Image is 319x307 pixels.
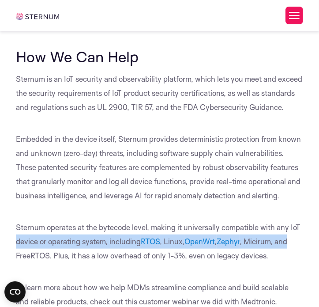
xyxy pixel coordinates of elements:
button: Open CMP widget [4,281,26,303]
img: sternum iot [16,13,59,20]
h2: How We Can Help [16,48,303,65]
a: OpenWrt [184,237,214,246]
button: Toggle Menu [285,7,303,24]
p: Embedded in the device itself, Sternum provides deterministic protection from known and unknown (... [16,132,303,203]
p: Sternum operates at the bytecode level, making it universally compatible with any IoT device or o... [16,220,303,263]
p: Sternum is an IoT security and observability platform, which lets you meet and exceed the securit... [16,72,303,114]
a: RTOS [141,237,160,246]
a: Zephyr [217,237,240,246]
